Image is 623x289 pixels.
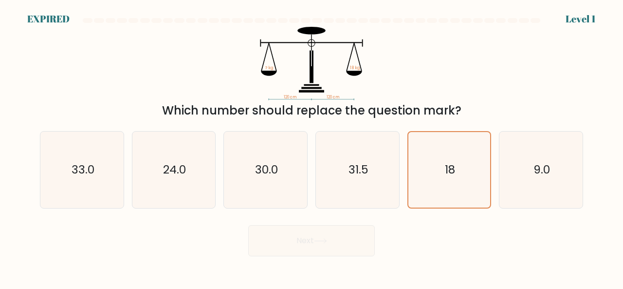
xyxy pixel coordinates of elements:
[566,12,596,26] div: Level 1
[255,161,278,177] text: 30.0
[46,102,577,119] div: Which number should replace the question mark?
[27,12,70,26] div: EXPIRED
[163,161,186,177] text: 24.0
[71,161,94,177] text: 33.0
[348,161,368,177] text: 31.5
[327,94,339,100] tspan: 120 cm
[533,161,550,177] text: 9.0
[445,162,455,177] text: 18
[350,65,360,71] tspan: 18 kg
[284,94,296,100] tspan: 120 cm
[265,65,274,71] tspan: ? kg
